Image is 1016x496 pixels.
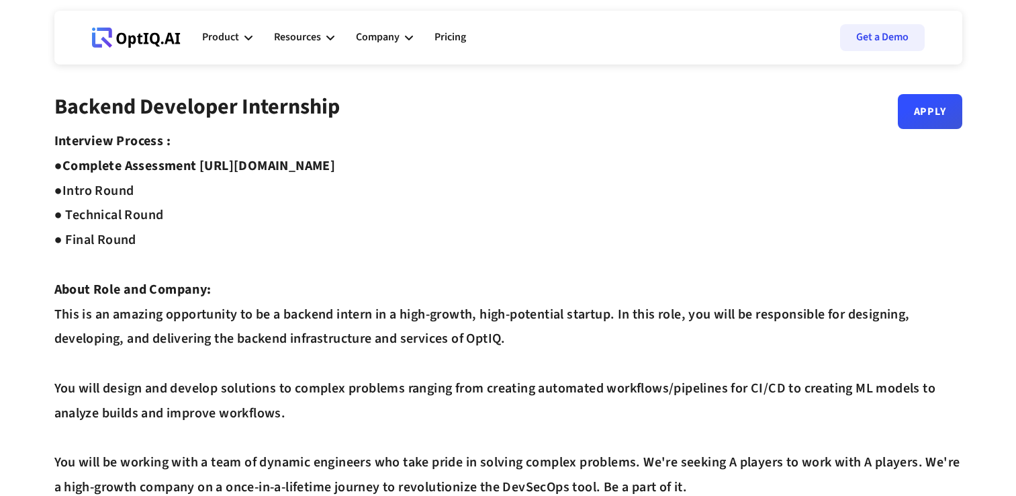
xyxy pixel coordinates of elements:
[92,17,181,58] a: Webflow Homepage
[202,28,239,46] div: Product
[54,157,336,200] strong: Complete Assessment [URL][DOMAIN_NAME] ●
[54,132,171,151] strong: Interview Process :
[356,28,400,46] div: Company
[274,28,321,46] div: Resources
[898,94,962,129] a: Apply
[434,17,466,58] a: Pricing
[356,17,413,58] div: Company
[54,91,340,122] strong: Backend Developer Internship
[840,24,925,51] a: Get a Demo
[92,47,93,48] div: Webflow Homepage
[274,17,334,58] div: Resources
[202,17,252,58] div: Product
[54,280,212,299] strong: About Role and Company:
